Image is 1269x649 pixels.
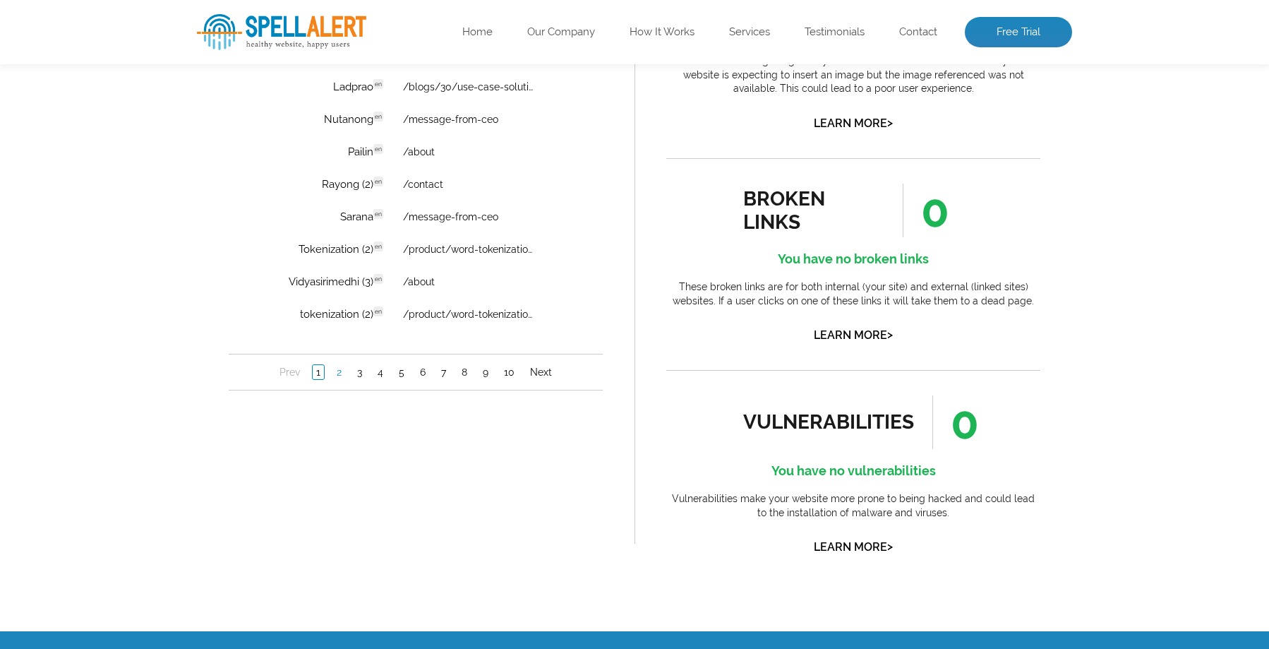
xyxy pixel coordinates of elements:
[805,25,865,40] a: Testimonials
[814,328,893,342] a: Learn More>
[37,295,163,326] td: Vidyasirimedhi (3)
[83,393,96,409] a: 1
[188,394,200,408] a: 6
[174,143,270,154] a: /message-from-ceo
[251,394,263,408] a: 9
[903,184,949,237] span: 0
[965,17,1072,48] a: Free Trial
[145,76,155,85] span: en
[37,1,163,34] th: Error Word
[174,175,206,186] a: /about
[164,1,337,34] th: Website Page
[37,165,163,196] td: Pailin
[932,395,979,449] span: 0
[462,25,493,40] a: Home
[229,394,242,408] a: 8
[167,394,179,408] a: 5
[174,240,270,251] a: /message-from-ceo
[814,117,893,130] a: Learn More>
[174,110,305,121] a: /blogs/30/use-case-solution-crime-tc-ner-re
[197,14,366,50] img: SpellAlert
[666,280,1040,308] p: These broken links are for both internal (your site) and external (linked sites) websites. If a u...
[37,68,163,99] td: Chuchottaworn
[527,25,595,40] a: Our Company
[814,540,893,554] a: Learn More>
[174,45,287,56] a: /product/ocr-passport/
[666,248,1040,270] h4: You have no broken links
[174,78,206,89] a: /about
[887,537,893,556] span: >
[37,100,163,131] td: Ladprao
[887,325,893,345] span: >
[37,35,163,66] td: Chatuchak
[887,113,893,133] span: >
[145,394,158,408] a: 4
[666,492,1040,520] p: Vulnerabilities make your website more prone to being hacked and could lead to the installation o...
[298,394,327,408] a: Next
[174,208,215,219] a: /contact
[145,335,155,345] span: en
[174,305,206,316] a: /about
[145,206,155,215] span: en
[37,230,163,261] td: Sarana
[37,133,163,164] td: Nutanong
[666,54,1040,96] p: These are missing images on your website. This means the HTML of your website is expecting to ins...
[743,187,871,234] div: broken links
[209,394,221,408] a: 7
[666,460,1040,482] h4: You have no vulnerabilities
[272,394,289,408] a: 10
[630,25,694,40] a: How It Works
[145,303,155,313] span: en
[104,394,116,408] a: 2
[145,238,155,248] span: en
[743,410,915,434] div: vulnerabilities
[145,43,155,53] span: en
[899,25,937,40] a: Contact
[729,25,770,40] a: Services
[145,270,155,280] span: en
[174,338,305,349] a: /product/word-tokenization/
[174,273,305,284] a: /product/word-tokenization/
[125,394,137,408] a: 3
[145,141,155,150] span: en
[145,173,155,183] span: en
[37,263,163,294] td: Tokenization (2)
[145,108,155,118] span: en
[37,328,163,359] td: tokenization (2)
[37,198,163,229] td: Rayong (2)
